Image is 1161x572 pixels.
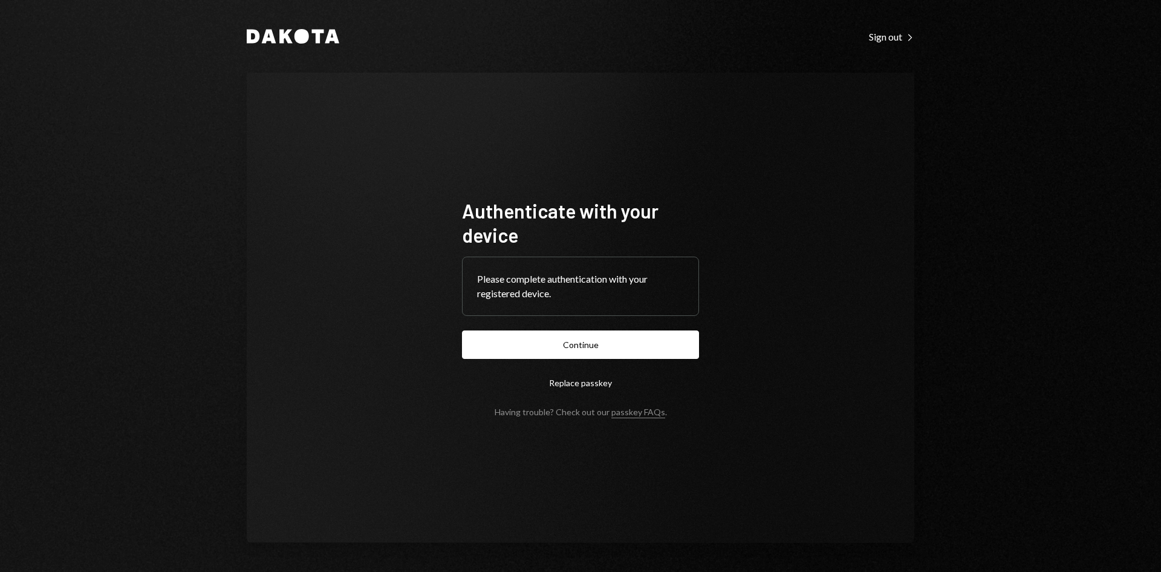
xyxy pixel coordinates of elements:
[869,30,914,43] a: Sign out
[611,407,665,418] a: passkey FAQs
[462,369,699,397] button: Replace passkey
[462,199,699,247] h1: Authenticate with your device
[495,407,667,417] div: Having trouble? Check out our .
[869,31,914,43] div: Sign out
[462,330,699,359] button: Continue
[477,272,684,301] div: Please complete authentication with your registered device.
